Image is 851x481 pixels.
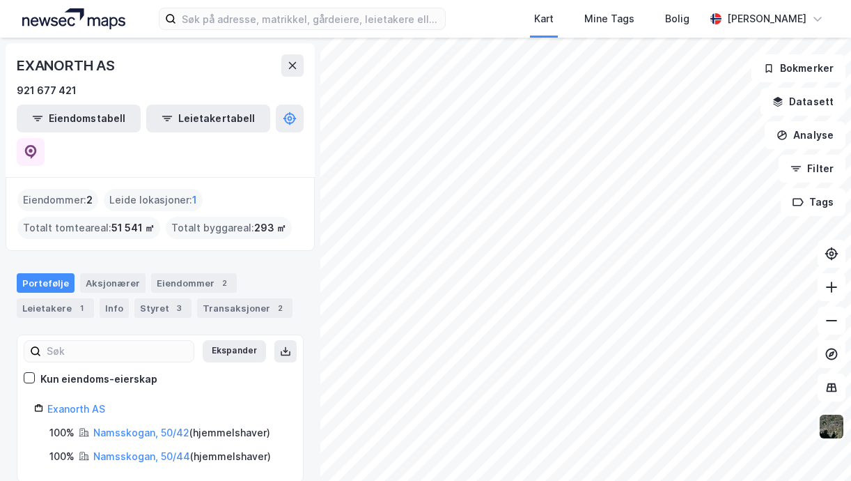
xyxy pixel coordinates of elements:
div: Eiendommer [151,273,237,293]
iframe: Chat Widget [781,414,851,481]
span: 2 [86,192,93,208]
span: 51 541 ㎡ [111,220,155,236]
div: Kun eiendoms-eierskap [40,371,157,388]
button: Ekspander [203,340,266,362]
div: Info [100,298,129,318]
img: logo.a4113a55bc3d86da70a041830d287a7e.svg [22,8,125,29]
button: Filter [779,155,845,183]
div: 100% [49,425,75,441]
div: Totalt tomteareal : [17,217,160,239]
div: 2 [217,276,231,290]
button: Datasett [760,88,845,116]
div: 3 [172,301,186,315]
div: Kart [534,10,554,27]
input: Søk [41,341,194,362]
div: Kontrollprogram for chat [781,414,851,481]
div: Leietakere [17,298,94,318]
a: Namsskogan, 50/42 [93,427,189,438]
span: 1 [192,192,197,208]
button: Tags [781,188,845,216]
div: 2 [273,301,287,315]
div: [PERSON_NAME] [727,10,806,27]
img: 9k= [818,413,845,440]
span: 293 ㎡ [254,220,286,236]
button: Eiendomstabell [17,105,141,132]
div: Transaksjoner [197,298,292,318]
div: 1 [75,301,88,315]
div: Mine Tags [584,10,634,27]
div: Portefølje [17,273,75,293]
input: Søk på adresse, matrikkel, gårdeiere, leietakere eller personer [176,8,445,29]
div: 921 677 421 [17,82,77,99]
div: Bolig [665,10,689,27]
button: Analyse [765,121,845,149]
div: Eiendommer : [17,189,98,211]
button: Leietakertabell [146,105,270,132]
div: ( hjemmelshaver ) [93,425,270,441]
button: Bokmerker [751,54,845,82]
div: 100% [49,448,75,465]
div: Styret [134,298,192,318]
div: Aksjonærer [80,273,146,293]
div: Totalt byggareal : [166,217,292,239]
div: ( hjemmelshaver ) [93,448,271,465]
a: Namsskogan, 50/44 [93,450,190,462]
div: EXANORTH AS [17,54,118,77]
a: Exanorth AS [47,403,105,415]
div: Leide lokasjoner : [104,189,203,211]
